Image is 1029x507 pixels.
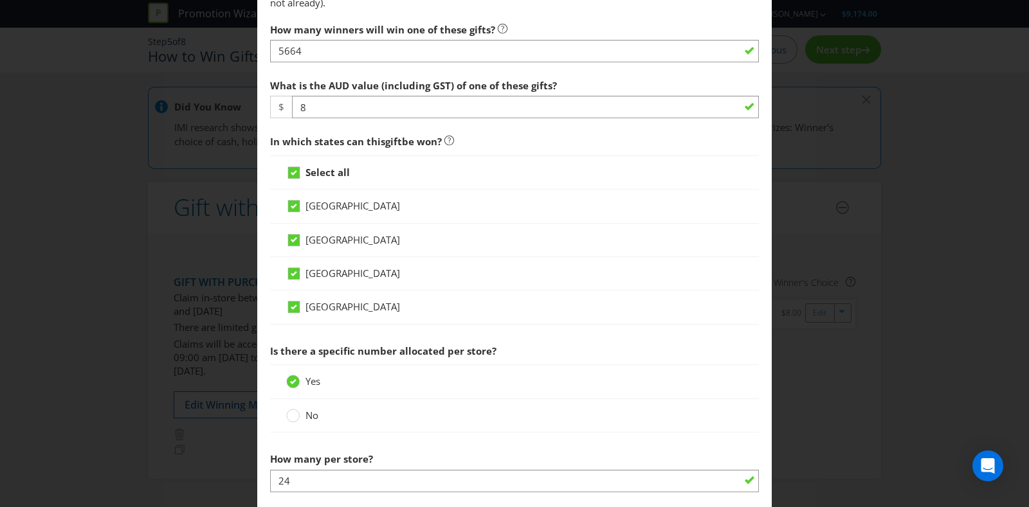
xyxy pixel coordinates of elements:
span: Yes [305,375,320,387]
span: No [305,409,318,422]
strong: Select all [305,166,350,179]
span: [GEOGRAPHIC_DATA] [305,267,400,280]
input: e.g. 100 [292,96,759,118]
span: [GEOGRAPHIC_DATA] [305,233,400,246]
div: Open Intercom Messenger [972,450,1003,481]
span: can this [347,135,385,148]
span: What is the AUD value (including GST) of one of these gifts? [270,79,557,92]
span: $ [270,96,292,118]
span: [GEOGRAPHIC_DATA] [305,300,400,313]
input: e.g. 5 [270,40,759,62]
span: [GEOGRAPHIC_DATA] [305,199,400,212]
span: How many winners will win one of these gifts? [270,23,495,36]
span: gift [385,135,402,148]
span: Is there a specific number allocated per store? [270,344,496,357]
span: be won? [402,135,442,148]
span: In which states [270,135,344,148]
span: How many per store? [270,452,373,465]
